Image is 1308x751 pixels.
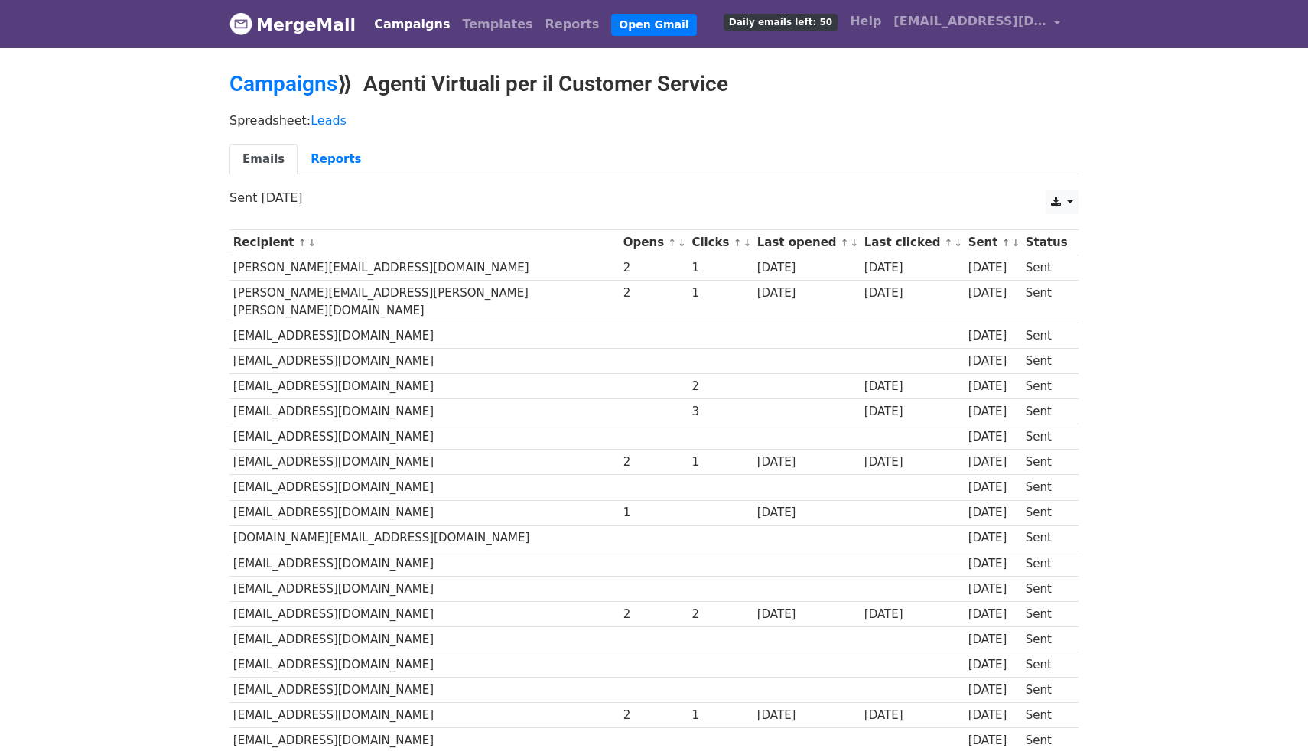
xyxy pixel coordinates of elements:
div: [DATE] [968,580,1019,598]
a: ↓ [678,237,686,249]
a: ↑ [945,237,953,249]
td: Sent [1022,281,1071,323]
div: 1 [691,454,750,471]
td: Sent [1022,551,1071,576]
td: Sent [1022,525,1071,551]
td: Sent [1022,450,1071,475]
img: MergeMail logo [229,12,252,35]
td: [EMAIL_ADDRESS][DOMAIN_NAME] [229,399,620,424]
div: [DATE] [757,454,857,471]
td: Sent [1022,500,1071,525]
h2: ⟫ Agenti Virtuali per il Customer Service [229,71,1079,97]
td: [EMAIL_ADDRESS][DOMAIN_NAME] [229,374,620,399]
td: [EMAIL_ADDRESS][DOMAIN_NAME] [229,703,620,728]
a: Campaigns [229,71,337,96]
td: [EMAIL_ADDRESS][DOMAIN_NAME] [229,323,620,348]
div: [DATE] [864,454,961,471]
div: [DATE] [864,284,961,302]
div: [DATE] [968,284,1019,302]
a: ↑ [298,237,307,249]
td: [EMAIL_ADDRESS][DOMAIN_NAME] [229,348,620,373]
td: [EMAIL_ADDRESS][DOMAIN_NAME] [229,652,620,678]
div: [DATE] [968,707,1019,724]
div: 2 [623,284,685,302]
div: [DATE] [968,681,1019,699]
div: [DATE] [968,555,1019,573]
td: Sent [1022,652,1071,678]
th: Clicks [688,230,753,255]
td: Sent [1022,255,1071,281]
div: [DATE] [968,353,1019,370]
td: [PERSON_NAME][EMAIL_ADDRESS][DOMAIN_NAME] [229,255,620,281]
div: [DATE] [757,259,857,277]
div: [DATE] [968,631,1019,649]
td: [EMAIL_ADDRESS][DOMAIN_NAME] [229,601,620,626]
a: Open Gmail [611,14,696,36]
a: Reports [298,144,374,175]
th: Status [1022,230,1071,255]
div: [DATE] [757,606,857,623]
div: [DATE] [968,606,1019,623]
a: Help [844,6,887,37]
a: ↓ [954,237,962,249]
a: ↓ [307,237,316,249]
div: [DATE] [968,529,1019,547]
span: [EMAIL_ADDRESS][DOMAIN_NAME] [893,12,1046,31]
div: [DATE] [968,428,1019,446]
th: Last opened [753,230,861,255]
td: Sent [1022,424,1071,450]
a: Reports [539,9,606,40]
div: 2 [623,454,685,471]
div: 1 [691,259,750,277]
td: [EMAIL_ADDRESS][DOMAIN_NAME] [229,424,620,450]
td: Sent [1022,576,1071,601]
div: [DATE] [968,378,1019,395]
div: [DATE] [864,378,961,395]
div: [DATE] [864,707,961,724]
div: 1 [623,504,685,522]
th: Opens [620,230,688,255]
a: Templates [456,9,538,40]
td: [EMAIL_ADDRESS][DOMAIN_NAME] [229,551,620,576]
a: ↑ [841,237,849,249]
td: [EMAIL_ADDRESS][DOMAIN_NAME] [229,500,620,525]
td: Sent [1022,348,1071,373]
td: [EMAIL_ADDRESS][DOMAIN_NAME] [229,627,620,652]
div: 1 [691,284,750,302]
div: [DATE] [757,284,857,302]
td: Sent [1022,627,1071,652]
div: [DATE] [864,403,961,421]
p: Sent [DATE] [229,190,1079,206]
div: [DATE] [968,479,1019,496]
div: 2 [691,378,750,395]
a: ↓ [851,237,859,249]
div: [DATE] [864,259,961,277]
a: ↑ [668,237,676,249]
div: [DATE] [757,504,857,522]
div: 2 [623,707,685,724]
span: Daily emails left: 50 [724,14,838,31]
a: Campaigns [368,9,456,40]
td: Sent [1022,601,1071,626]
td: Sent [1022,678,1071,703]
a: ↓ [1011,237,1020,249]
div: [DATE] [757,707,857,724]
a: MergeMail [229,8,356,41]
th: Last clicked [861,230,965,255]
a: ↑ [734,237,742,249]
td: [EMAIL_ADDRESS][DOMAIN_NAME] [229,678,620,703]
div: [DATE] [968,504,1019,522]
div: 2 [623,259,685,277]
td: Sent [1022,475,1071,500]
td: Sent [1022,374,1071,399]
div: [DATE] [968,327,1019,345]
td: Sent [1022,323,1071,348]
td: [PERSON_NAME][EMAIL_ADDRESS][PERSON_NAME][PERSON_NAME][DOMAIN_NAME] [229,281,620,323]
a: Daily emails left: 50 [717,6,844,37]
div: [DATE] [968,732,1019,749]
div: [DATE] [864,606,961,623]
a: ↓ [743,237,751,249]
td: [DOMAIN_NAME][EMAIL_ADDRESS][DOMAIN_NAME] [229,525,620,551]
div: [DATE] [968,259,1019,277]
th: Sent [965,230,1022,255]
